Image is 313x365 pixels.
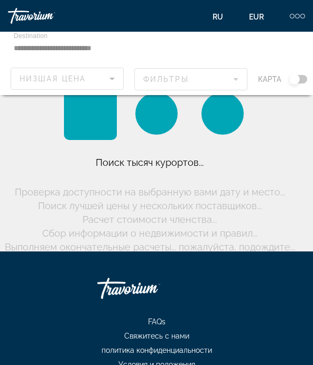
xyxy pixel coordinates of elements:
span: Сбор информации о недвижимости и правил... [42,228,257,239]
button: Change currency [249,9,274,24]
button: Change language [213,9,233,24]
span: FAQs [148,317,165,326]
span: Расчет стоимости членства... [82,214,217,225]
a: политика конфиденциальности [91,346,223,354]
a: FAQs [137,317,176,326]
a: Travorium [97,273,203,304]
a: Travorium [8,8,87,24]
a: Свяжитесь с нами [114,332,200,340]
span: ru [213,13,223,21]
span: Свяжитесь с нами [124,332,189,340]
span: Выполняем окончательные расчеты... пожалуйста, подождите... [5,241,295,252]
span: политика конфиденциальности [102,346,212,354]
span: Поиск лучшей цены у нескольких поставщиков... [38,200,262,211]
span: Поиск тысяч курортов... [96,157,204,168]
span: EUR [249,13,264,21]
span: Проверка доступности на выбранную вами дату и место... [15,186,285,198]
